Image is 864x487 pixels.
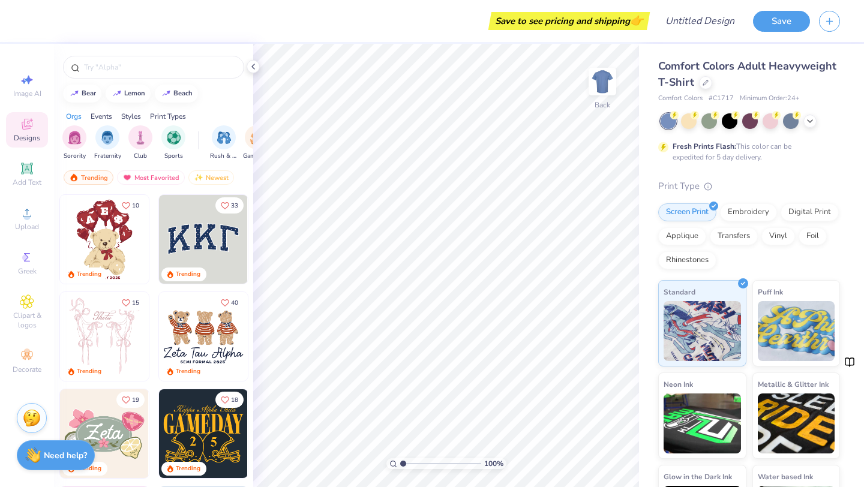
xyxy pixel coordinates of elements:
img: 587403a7-0594-4a7f-b2bd-0ca67a3ff8dd [60,195,149,284]
button: Like [116,392,145,408]
button: Like [116,294,145,311]
input: Untitled Design [656,9,744,33]
div: Trending [64,170,113,185]
div: Trending [176,464,200,473]
span: Puff Ink [758,285,783,298]
div: Newest [188,170,234,185]
button: Like [215,197,244,214]
span: 👉 [630,13,643,28]
img: Newest.gif [194,173,203,182]
img: Neon Ink [664,393,741,453]
img: Fraternity Image [101,131,114,145]
div: Back [595,100,610,110]
button: filter button [243,125,271,161]
div: Events [91,111,112,122]
img: most_fav.gif [122,173,132,182]
img: trending.gif [69,173,79,182]
div: This color can be expedited for 5 day delivery. [673,141,820,163]
img: Standard [664,301,741,361]
span: 100 % [484,458,503,469]
span: Sorority [64,152,86,161]
img: trend_line.gif [161,90,171,97]
span: Comfort Colors [658,94,703,104]
div: filter for Club [128,125,152,161]
span: Fraternity [94,152,121,161]
img: Back [590,70,614,94]
span: Image AI [13,89,41,98]
strong: Need help? [44,450,87,461]
div: Print Type [658,179,840,193]
img: Club Image [134,131,147,145]
div: Applique [658,227,706,245]
div: filter for Sorority [62,125,86,161]
span: 10 [132,203,139,209]
div: Most Favorited [117,170,185,185]
div: Orgs [66,111,82,122]
img: Game Day Image [250,131,264,145]
span: 33 [231,203,238,209]
div: Rhinestones [658,251,716,269]
div: filter for Fraternity [94,125,121,161]
button: Like [116,197,145,214]
span: # C1717 [709,94,734,104]
div: Trending [77,367,101,376]
span: Metallic & Glitter Ink [758,378,829,390]
img: b8819b5f-dd70-42f8-b218-32dd770f7b03 [159,389,248,478]
div: Trending [77,270,101,279]
input: Try "Alpha" [83,61,236,73]
img: 3b9aba4f-e317-4aa7-a679-c95a879539bd [159,195,248,284]
span: Greek [18,266,37,276]
img: edfb13fc-0e43-44eb-bea2-bf7fc0dd67f9 [247,195,336,284]
img: e74243e0-e378-47aa-a400-bc6bcb25063a [148,195,237,284]
div: Transfers [710,227,758,245]
div: Foil [799,227,827,245]
div: Save to see pricing and shipping [491,12,647,30]
span: Club [134,152,147,161]
div: filter for Game Day [243,125,271,161]
span: 19 [132,397,139,403]
img: 010ceb09-c6fc-40d9-b71e-e3f087f73ee6 [60,389,149,478]
span: Clipart & logos [6,311,48,330]
button: Like [215,294,244,311]
div: beach [173,90,193,97]
span: 18 [231,397,238,403]
img: 2b704b5a-84f6-4980-8295-53d958423ff9 [247,389,336,478]
div: Embroidery [720,203,777,221]
img: Rush & Bid Image [217,131,231,145]
strong: Fresh Prints Flash: [673,142,736,151]
div: filter for Sports [161,125,185,161]
div: bear [82,90,96,97]
div: Digital Print [781,203,839,221]
div: Screen Print [658,203,716,221]
button: Save [753,11,810,32]
button: filter button [128,125,152,161]
button: Like [215,392,244,408]
span: Add Text [13,178,41,187]
button: filter button [94,125,121,161]
img: Metallic & Glitter Ink [758,393,835,453]
span: Upload [15,222,39,232]
div: Trending [176,367,200,376]
img: Sorority Image [68,131,82,145]
span: Sports [164,152,183,161]
span: Standard [664,285,695,298]
img: d6d5c6c6-9b9a-4053-be8a-bdf4bacb006d [148,389,237,478]
span: Minimum Order: 24 + [740,94,800,104]
div: lemon [124,90,145,97]
span: Glow in the Dark Ink [664,470,732,483]
button: filter button [62,125,86,161]
div: Print Types [150,111,186,122]
button: bear [63,85,101,103]
div: Styles [121,111,141,122]
span: Water based Ink [758,470,813,483]
img: 83dda5b0-2158-48ca-832c-f6b4ef4c4536 [60,292,149,381]
img: a3be6b59-b000-4a72-aad0-0c575b892a6b [159,292,248,381]
span: 15 [132,300,139,306]
span: Game Day [243,152,271,161]
img: d12a98c7-f0f7-4345-bf3a-b9f1b718b86e [148,292,237,381]
span: Comfort Colors Adult Heavyweight T-Shirt [658,59,836,89]
img: trend_line.gif [112,90,122,97]
img: d12c9beb-9502-45c7-ae94-40b97fdd6040 [247,292,336,381]
span: 40 [231,300,238,306]
button: beach [155,85,198,103]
